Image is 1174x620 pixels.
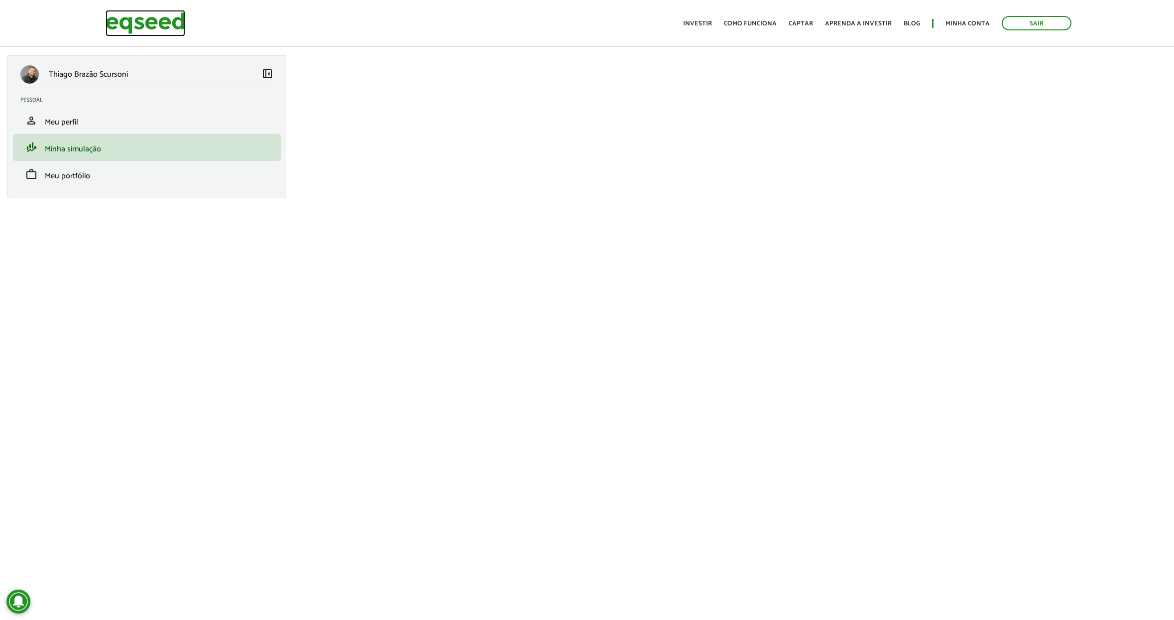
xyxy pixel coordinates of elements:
[20,168,273,180] a: workMeu portfólio
[724,20,777,27] a: Como funciona
[261,68,273,80] span: left_panel_close
[25,115,37,126] span: person
[1002,16,1071,30] a: Sair
[25,141,37,153] span: finance_mode
[45,142,101,156] span: Minha simulação
[13,107,281,134] li: Meu perfil
[261,68,273,82] a: Colapsar menu
[683,20,712,27] a: Investir
[25,168,37,180] span: work
[45,169,90,183] span: Meu portfólio
[945,20,990,27] a: Minha conta
[789,20,813,27] a: Captar
[20,141,273,153] a: finance_modeMinha simulação
[49,70,128,79] p: Thiago Brazão Scursoni
[904,20,920,27] a: Blog
[106,10,185,36] img: EqSeed
[45,116,78,129] span: Meu perfil
[13,134,281,161] li: Minha simulação
[13,161,281,188] li: Meu portfólio
[20,115,273,126] a: personMeu perfil
[20,97,281,103] h2: Pessoal
[825,20,892,27] a: Aprenda a investir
